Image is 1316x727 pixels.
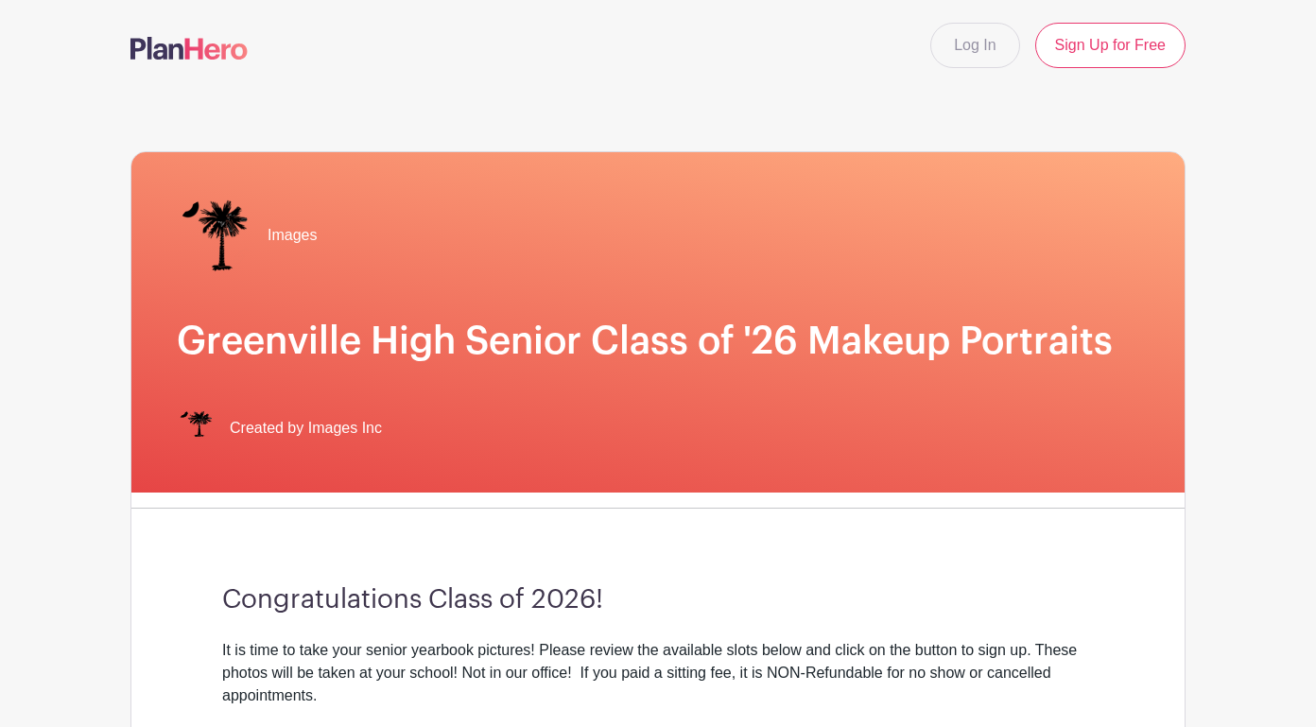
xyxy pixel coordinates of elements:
[177,409,215,447] img: IMAGES%20logo%20transparenT%20PNG%20s.png
[930,23,1019,68] a: Log In
[268,224,317,247] span: Images
[177,319,1139,364] h1: Greenville High Senior Class of '26 Makeup Portraits
[1035,23,1186,68] a: Sign Up for Free
[130,37,248,60] img: logo-507f7623f17ff9eddc593b1ce0a138ce2505c220e1c5a4e2b4648c50719b7d32.svg
[177,198,252,273] img: IMAGES%20logo%20transparenT%20PNG%20s.png
[222,584,1094,616] h3: Congratulations Class of 2026!
[230,417,382,440] span: Created by Images Inc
